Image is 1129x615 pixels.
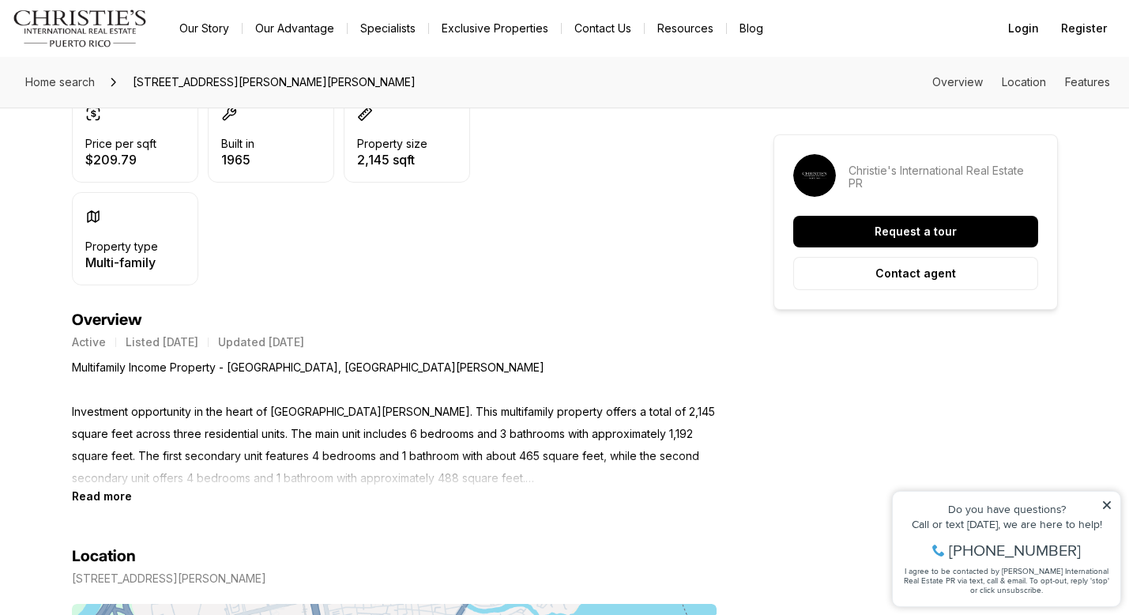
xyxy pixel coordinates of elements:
[72,357,717,489] p: Multifamily Income Property - [GEOGRAPHIC_DATA], [GEOGRAPHIC_DATA][PERSON_NAME] Investment opport...
[72,572,266,585] p: [STREET_ADDRESS][PERSON_NAME]
[72,489,132,503] button: Read more
[1002,75,1046,89] a: Skip to: Location
[357,153,427,166] p: 2,145 sqft
[85,240,158,253] p: Property type
[357,138,427,150] p: Property size
[72,311,717,330] h4: Overview
[20,97,225,127] span: I agree to be contacted by [PERSON_NAME] International Real Estate PR via text, call & email. To ...
[85,256,158,269] p: Multi-family
[218,336,304,349] p: Updated [DATE]
[167,17,242,40] a: Our Story
[1065,75,1110,89] a: Skip to: Features
[875,225,957,238] p: Request a tour
[85,153,156,166] p: $209.79
[243,17,347,40] a: Our Advantage
[65,74,197,90] span: [PHONE_NUMBER]
[72,547,136,566] h4: Location
[875,267,956,280] p: Contact agent
[793,216,1038,247] button: Request a tour
[348,17,428,40] a: Specialists
[562,17,644,40] button: Contact Us
[13,9,148,47] img: logo
[1008,22,1039,35] span: Login
[221,138,254,150] p: Built in
[126,336,198,349] p: Listed [DATE]
[17,36,228,47] div: Do you have questions?
[932,75,983,89] a: Skip to: Overview
[429,17,561,40] a: Exclusive Properties
[72,336,106,349] p: Active
[25,75,95,89] span: Home search
[727,17,776,40] a: Blog
[645,17,726,40] a: Resources
[793,257,1038,290] button: Contact agent
[19,70,101,95] a: Home search
[221,153,254,166] p: 1965
[85,138,156,150] p: Price per sqft
[1061,22,1107,35] span: Register
[932,76,1110,89] nav: Page section menu
[17,51,228,62] div: Call or text [DATE], we are here to help!
[126,70,422,95] span: [STREET_ADDRESS][PERSON_NAME][PERSON_NAME]
[999,13,1048,44] button: Login
[849,164,1038,190] p: Christie's International Real Estate PR
[1052,13,1116,44] button: Register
